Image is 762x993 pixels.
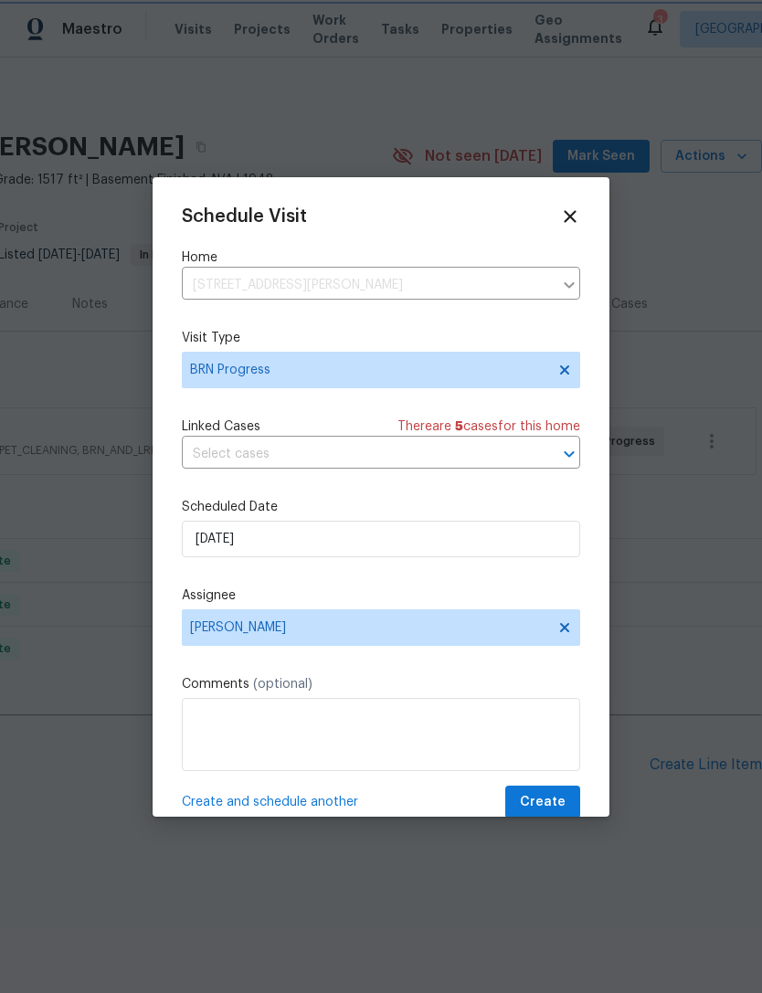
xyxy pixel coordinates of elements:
span: [PERSON_NAME] [190,620,548,635]
button: Create [505,786,580,819]
label: Comments [182,675,580,693]
span: BRN Progress [190,361,545,379]
label: Visit Type [182,329,580,347]
label: Home [182,248,580,267]
input: Select cases [182,440,529,469]
span: 5 [455,420,463,433]
span: Schedule Visit [182,207,307,226]
span: (optional) [253,678,312,691]
span: Close [560,206,580,227]
span: Create and schedule another [182,793,358,811]
button: Open [556,441,582,467]
span: Linked Cases [182,417,260,436]
input: Enter in an address [182,271,553,300]
label: Assignee [182,586,580,605]
label: Scheduled Date [182,498,580,516]
span: Create [520,791,566,814]
span: There are case s for this home [397,417,580,436]
input: M/D/YYYY [182,521,580,557]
